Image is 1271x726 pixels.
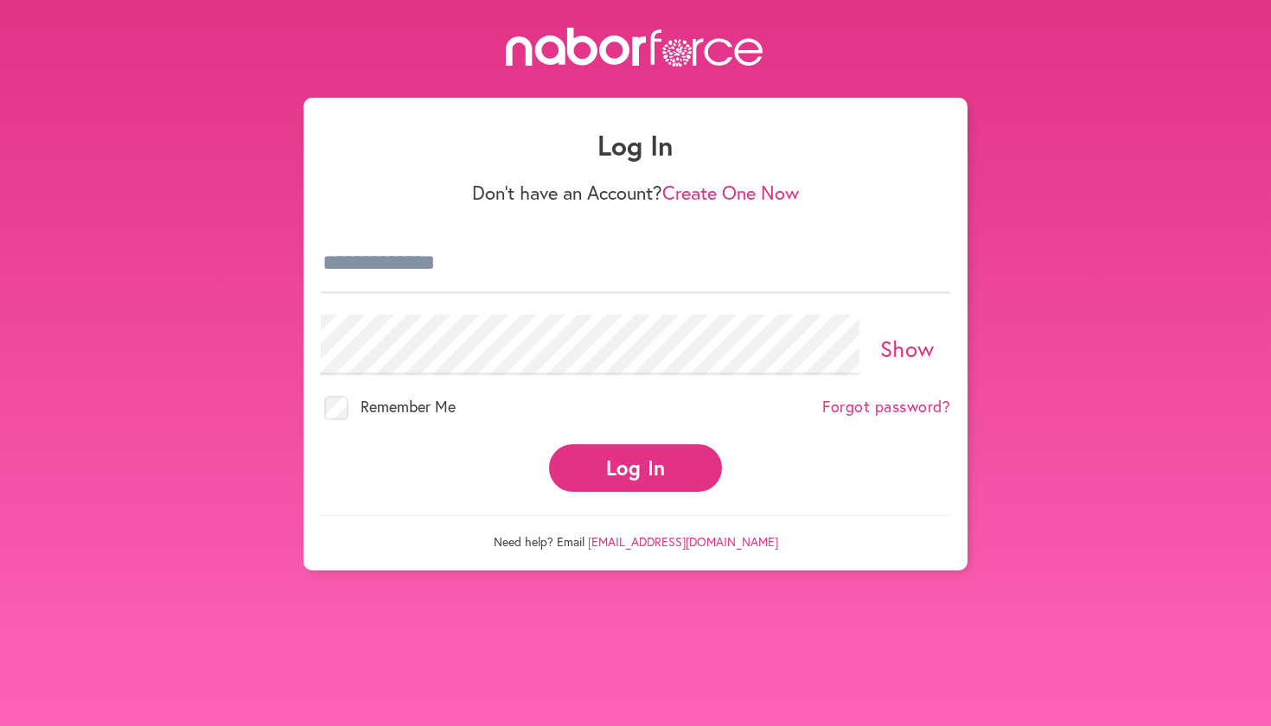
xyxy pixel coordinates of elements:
span: Remember Me [361,396,456,417]
a: Show [880,334,935,363]
a: Create One Now [662,180,799,205]
h1: Log In [321,129,950,162]
p: Need help? Email [321,515,950,550]
a: Forgot password? [822,398,950,417]
button: Log In [549,444,722,492]
p: Don't have an Account? [321,181,950,204]
a: [EMAIL_ADDRESS][DOMAIN_NAME] [588,533,778,550]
